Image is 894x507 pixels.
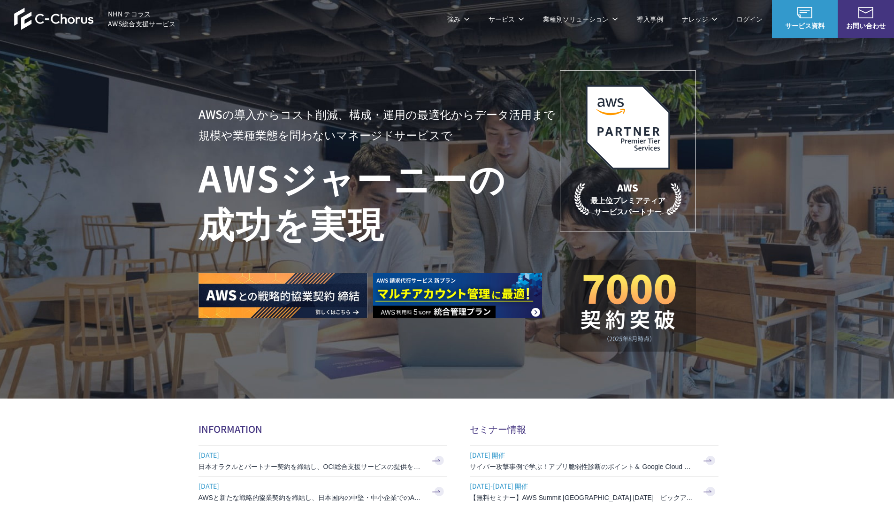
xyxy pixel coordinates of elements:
a: [DATE]-[DATE] 開催 【無料セミナー】AWS Summit [GEOGRAPHIC_DATA] [DATE] ピックアップセッション [470,476,718,507]
img: AWS請求代行サービス 統合管理プラン [373,273,542,318]
span: お問い合わせ [838,21,894,31]
a: ログイン [736,14,763,24]
img: 契約件数 [579,274,677,342]
a: 導入事例 [637,14,663,24]
span: [DATE] 開催 [470,448,695,462]
img: AWSプレミアティアサービスパートナー [586,85,670,169]
a: [DATE] 開催 サイバー攻撃事例で学ぶ！アプリ脆弱性診断のポイント＆ Google Cloud セキュリティ対策 [470,446,718,476]
p: 強み [447,14,470,24]
h1: AWS ジャーニーの 成功を実現 [199,154,560,245]
p: AWSの導入からコスト削減、 構成・運用の最適化からデータ活用まで 規模や業種業態を問わない マネージドサービスで [199,104,560,145]
img: AWS総合支援サービス C-Chorus サービス資料 [797,7,812,18]
h3: サイバー攻撃事例で学ぶ！アプリ脆弱性診断のポイント＆ Google Cloud セキュリティ対策 [470,462,695,471]
em: AWS [617,181,638,194]
p: 最上位プレミアティア サービスパートナー [574,181,681,217]
p: サービス [489,14,524,24]
h3: 【無料セミナー】AWS Summit [GEOGRAPHIC_DATA] [DATE] ピックアップセッション [470,493,695,502]
span: [DATE]-[DATE] 開催 [470,479,695,493]
h2: セミナー情報 [470,422,718,436]
p: ナレッジ [682,14,718,24]
span: サービス資料 [772,21,838,31]
a: AWS総合支援サービス C-Chorus NHN テコラスAWS総合支援サービス [14,8,176,30]
span: [DATE] [199,479,424,493]
h3: 日本オラクルとパートナー契約を締結し、OCI総合支援サービスの提供を開始 [199,462,424,471]
img: AWSとの戦略的協業契約 締結 [199,273,367,318]
h3: AWSと新たな戦略的協業契約を締結し、日本国内の中堅・中小企業でのAWS活用を加速 [199,493,424,502]
span: [DATE] [199,448,424,462]
a: [DATE] 日本オラクルとパートナー契約を締結し、OCI総合支援サービスの提供を開始 [199,446,447,476]
span: NHN テコラス AWS総合支援サービス [108,9,176,29]
p: 業種別ソリューション [543,14,618,24]
a: [DATE] AWSと新たな戦略的協業契約を締結し、日本国内の中堅・中小企業でのAWS活用を加速 [199,476,447,507]
h2: INFORMATION [199,422,447,436]
img: お問い合わせ [858,7,873,18]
